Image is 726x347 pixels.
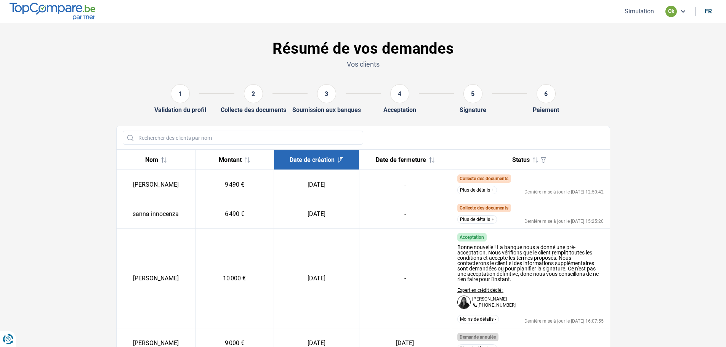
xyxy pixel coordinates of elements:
[274,199,359,229] td: [DATE]
[457,296,471,309] img: Dayana Santamaria
[457,315,499,323] button: Moins de détails
[195,229,274,328] td: 10 000 €
[524,319,604,323] div: Dernière mise à jour le [DATE] 16:07:55
[460,106,486,114] div: Signature
[457,215,497,224] button: Plus de détails
[359,170,451,199] td: -
[117,170,196,199] td: [PERSON_NAME]
[116,40,610,58] h1: Résumé de vos demandes
[359,199,451,229] td: -
[195,199,274,229] td: 6 490 €
[274,170,359,199] td: [DATE]
[376,156,426,163] span: Date de fermeture
[221,106,286,114] div: Collecte des documents
[665,6,677,17] div: ck
[117,229,196,328] td: [PERSON_NAME]
[460,334,496,340] span: Demande annulée
[383,106,416,114] div: Acceptation
[524,219,604,224] div: Dernière mise à jour le [DATE] 15:25:20
[472,303,516,308] p: [PHONE_NUMBER]
[512,156,530,163] span: Status
[457,186,497,194] button: Plus de détails
[359,229,451,328] td: -
[622,7,656,15] button: Simulation
[292,106,361,114] div: Soumission aux banques
[123,131,363,145] input: Rechercher des clients par nom
[537,84,556,103] div: 6
[524,190,604,194] div: Dernière mise à jour le [DATE] 12:50:42
[219,156,242,163] span: Montant
[10,3,95,20] img: TopCompare.be
[195,170,274,199] td: 9 490 €
[116,59,610,69] p: Vos clients
[460,235,484,240] span: Acceptation
[244,84,263,103] div: 2
[154,106,206,114] div: Validation du profil
[533,106,559,114] div: Paiement
[145,156,158,163] span: Nom
[705,8,712,15] div: fr
[472,297,507,301] p: [PERSON_NAME]
[463,84,482,103] div: 5
[457,288,516,293] p: Expert en crédit dédié :
[472,303,478,308] img: +3228860076
[290,156,335,163] span: Date de création
[460,176,508,181] span: Collecte des documents
[457,245,604,282] div: Bonne nouvelle ! La banque nous a donné une pré-acceptation. Nous vérifions que le client remplit...
[390,84,409,103] div: 4
[274,229,359,328] td: [DATE]
[117,199,196,229] td: sanna innocenza
[317,84,336,103] div: 3
[460,205,508,211] span: Collecte des documents
[171,84,190,103] div: 1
